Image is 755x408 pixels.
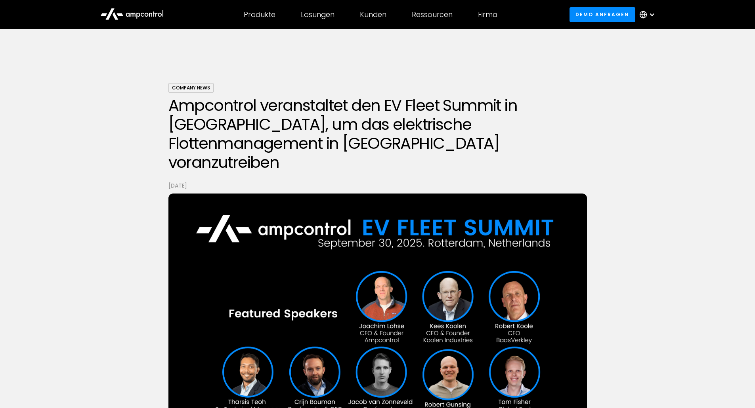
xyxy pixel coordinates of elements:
div: Kunden [360,10,386,19]
h1: Ampcontrol veranstaltet den EV Fleet Summit in [GEOGRAPHIC_DATA], um das elektrische Flottenmanag... [168,96,587,172]
div: Lösungen [301,10,334,19]
p: [DATE] [168,181,587,190]
a: Demo anfragen [570,7,635,22]
div: Firma [478,10,497,19]
div: Ressourcen [412,10,453,19]
div: Company News [168,83,214,93]
div: Produkte [244,10,275,19]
